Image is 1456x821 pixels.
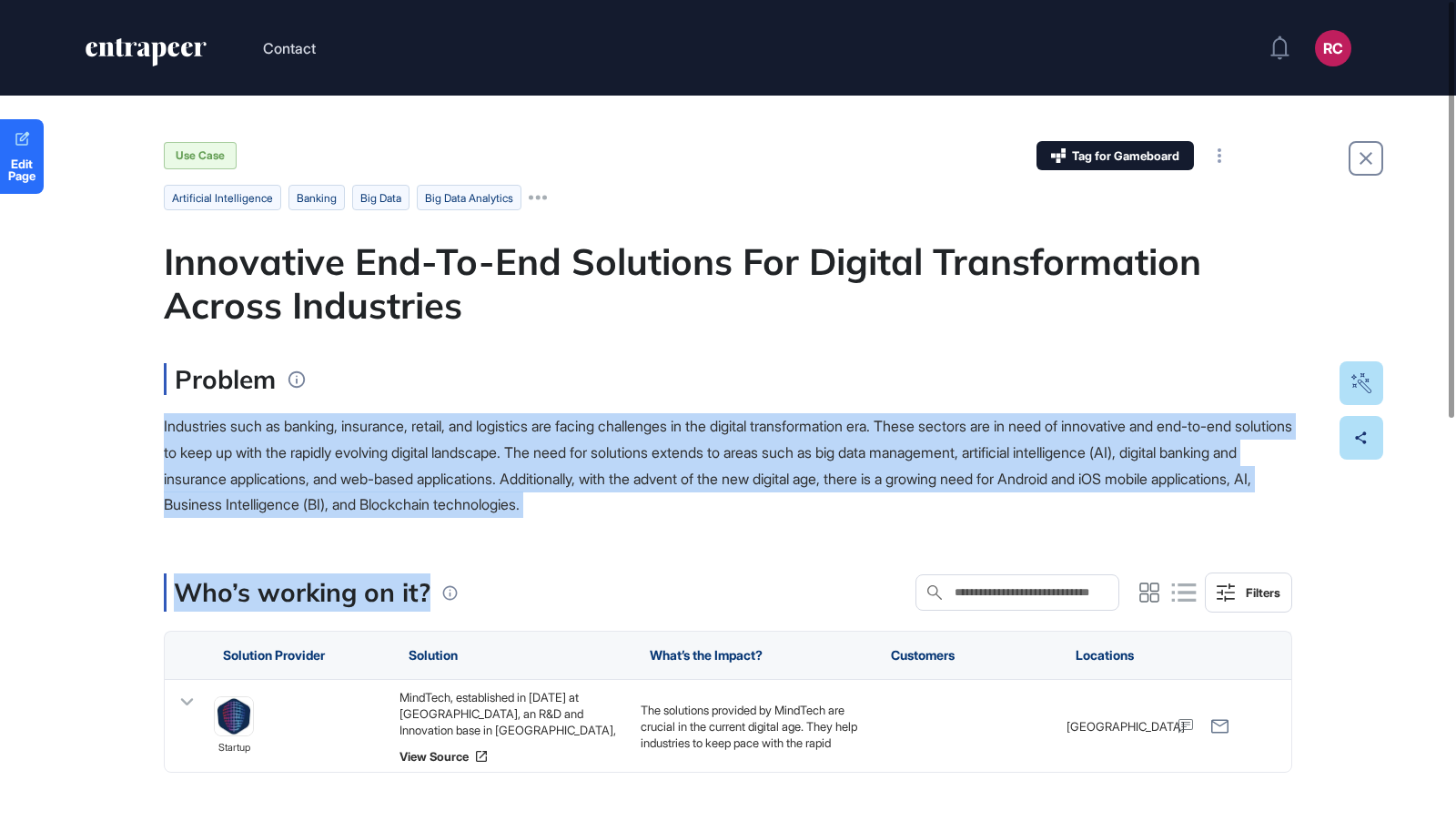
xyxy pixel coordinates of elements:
[164,185,281,210] li: artificial intelligence
[1072,150,1179,162] span: Tag for Gameboard
[164,142,237,169] div: Use Case
[417,185,521,210] li: big data analytics
[215,697,253,735] img: image
[1067,718,1185,735] span: [GEOGRAPHIC_DATA]
[1205,573,1292,613] button: Filters
[218,740,250,756] span: startup
[399,689,622,738] div: MindTech, established in [DATE] at [GEOGRAPHIC_DATA], an R&D and Innovation base in [GEOGRAPHIC_D...
[352,185,409,210] li: big data
[1246,585,1280,600] div: Filters
[164,363,276,395] h3: Problem
[164,417,1292,513] span: Industries such as banking, insurance, retail, and logistics are facing challenges in the digital...
[223,648,325,663] span: Solution Provider
[174,573,430,612] p: Who’s working on it?
[84,38,208,73] a: entrapeer-logo
[263,36,316,60] button: Contact
[650,648,763,663] span: What’s the Impact?
[399,749,622,764] a: View Source
[891,648,955,663] span: Customers
[288,185,345,210] li: banking
[164,239,1292,327] div: Innovative End-To-End Solutions For Digital Transformation Across Industries
[409,648,458,663] span: Solution
[214,696,254,736] a: image
[1076,648,1134,663] span: Locations
[1315,30,1351,66] button: RC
